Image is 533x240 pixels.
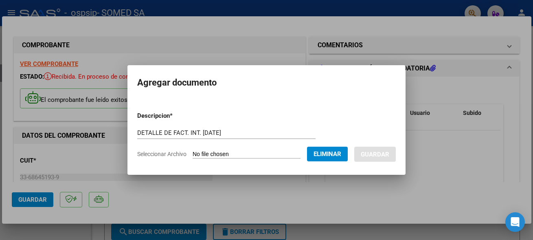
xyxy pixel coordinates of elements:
button: Eliminar [307,147,348,161]
h2: Agregar documento [137,75,396,90]
span: Seleccionar Archivo [137,151,186,157]
div: Open Intercom Messenger [505,212,525,232]
span: Guardar [361,151,389,158]
p: Descripcion [137,111,215,121]
span: Eliminar [314,150,341,158]
button: Guardar [354,147,396,162]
